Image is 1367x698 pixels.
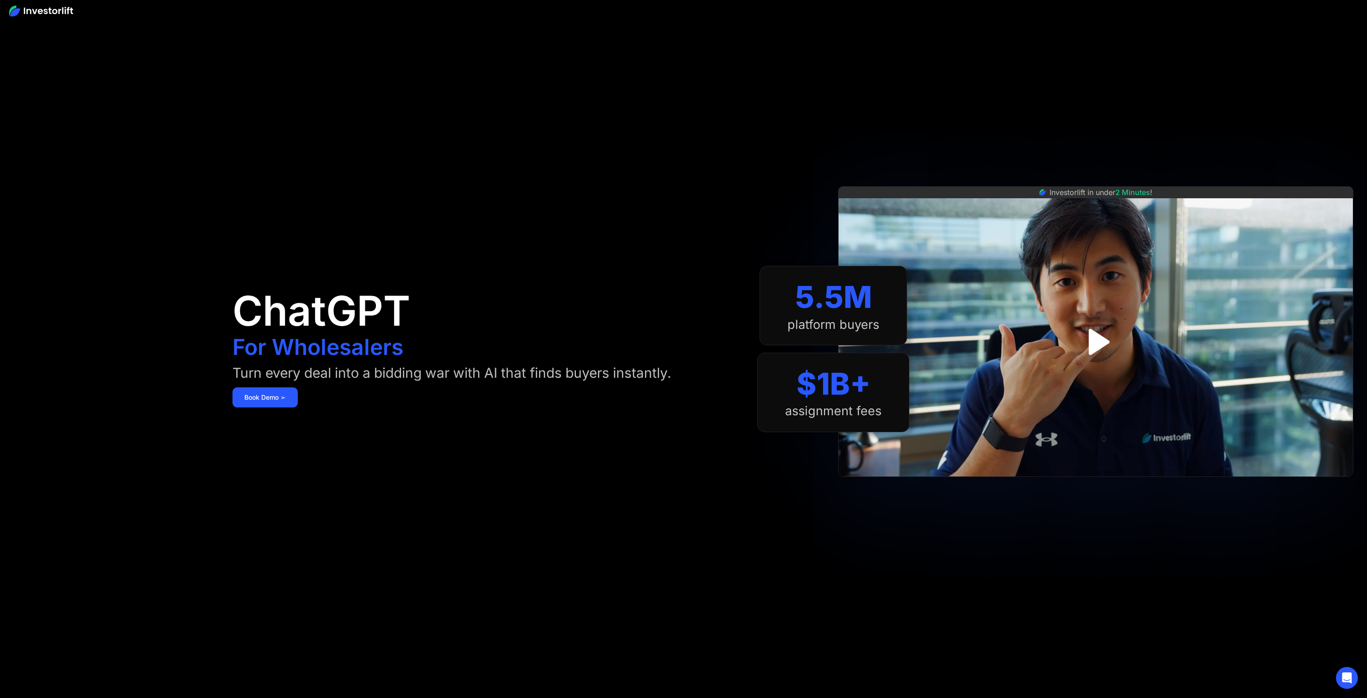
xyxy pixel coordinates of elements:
div: Investorlift in under ! [1050,187,1152,198]
iframe: Customer reviews powered by Trustpilot [1027,481,1164,492]
a: Book Demo ➢ [232,387,298,407]
span: 2 Minutes [1115,188,1150,197]
a: open lightbox [1076,322,1116,362]
div: Open Intercom Messenger [1336,667,1358,689]
h1: For Wholesalers [232,336,403,358]
div: assignment fees [785,404,881,418]
h1: ChatGPT [232,291,410,332]
div: Turn every deal into a bidding war with AI that finds buyers instantly. [232,365,671,380]
div: 5.5M [795,279,872,315]
div: platform buyers [787,317,879,332]
div: $1B+ [797,366,871,402]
